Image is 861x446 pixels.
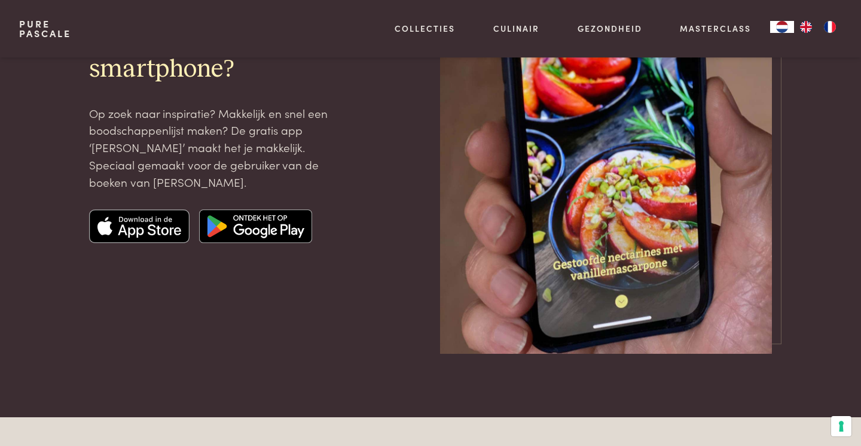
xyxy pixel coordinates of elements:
[831,416,851,436] button: Uw voorkeuren voor toestemming voor trackingtechnologieën
[770,21,794,33] a: NL
[770,21,842,33] aside: Language selected: Nederlands
[794,21,842,33] ul: Language list
[19,19,71,38] a: PurePascale
[89,105,351,190] p: Op zoek naar inspiratie? Makkelijk en snel een boodschappenlijst maken? De gratis app ‘[PERSON_NA...
[818,21,842,33] a: FR
[578,22,642,35] a: Gezondheid
[493,22,539,35] a: Culinair
[89,210,190,243] img: Apple app store
[199,210,312,243] img: Google app store
[794,21,818,33] a: EN
[680,22,751,35] a: Masterclass
[770,21,794,33] div: Language
[395,22,455,35] a: Collecties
